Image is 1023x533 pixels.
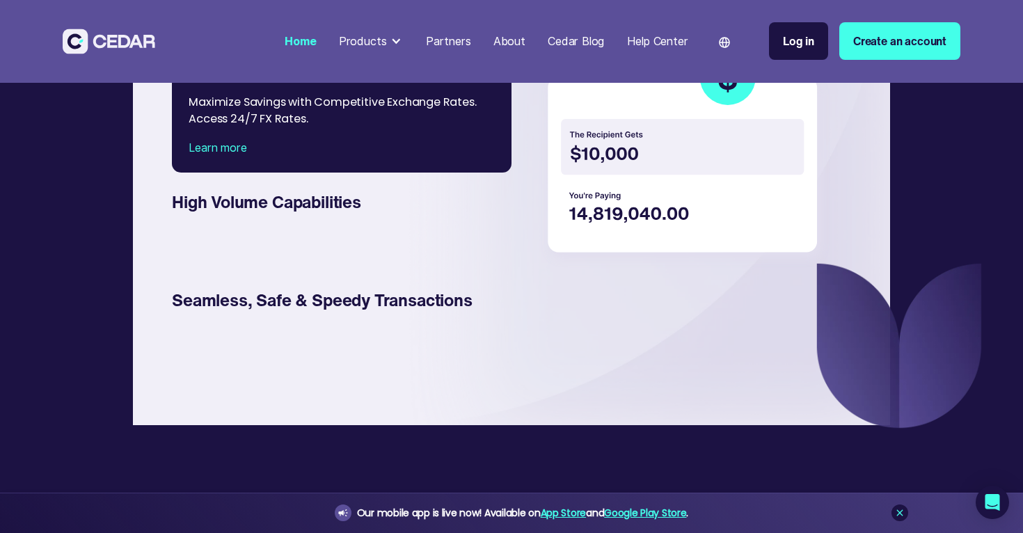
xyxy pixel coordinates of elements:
[357,504,688,522] div: Our mobile app is live now! Available on and .
[604,506,686,520] a: Google Play Store
[285,33,316,49] div: Home
[488,26,531,56] a: About
[621,26,694,56] a: Help Center
[541,40,830,268] img: currency transaction
[338,507,349,518] img: announcement
[542,26,610,56] a: Cedar Blog
[172,287,495,312] div: Seamless, Safe & Speedy Transactions
[541,506,586,520] a: App Store
[426,33,471,49] div: Partners
[420,26,477,56] a: Partners
[172,189,495,214] div: High Volume Capabilities
[189,139,495,156] div: Learn more
[339,33,387,49] div: Products
[839,22,960,60] a: Create an account
[627,33,688,49] div: Help Center
[493,33,525,49] div: About
[719,37,730,48] img: world icon
[769,22,828,60] a: Log in
[279,26,322,56] a: Home
[976,486,1009,519] div: Open Intercom Messenger
[333,27,409,55] div: Products
[548,33,604,49] div: Cedar Blog
[189,83,495,139] div: Maximize Savings with Competitive Exchange Rates. Access 24/7 FX Rates.
[783,33,814,49] div: Log in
